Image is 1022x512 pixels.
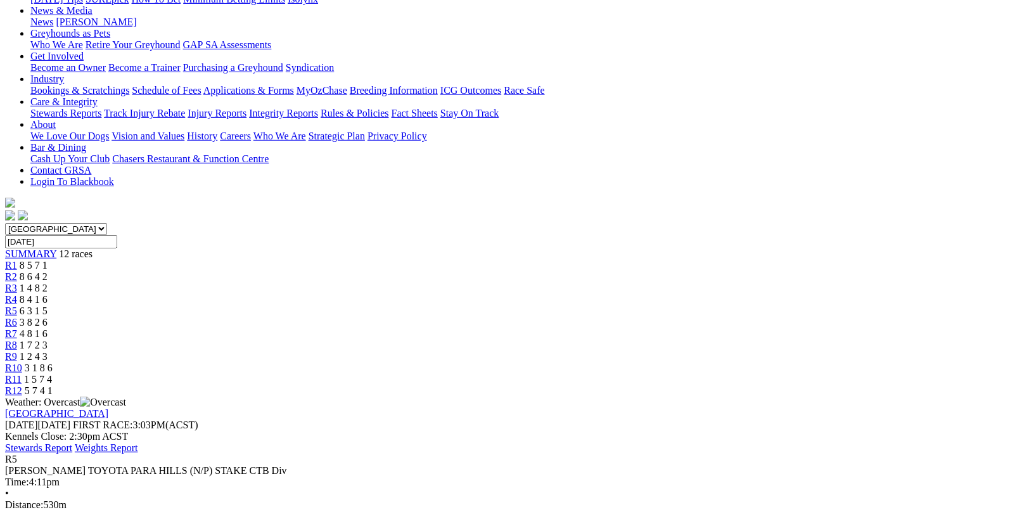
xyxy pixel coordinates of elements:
a: MyOzChase [297,85,347,96]
span: R5 [5,454,17,464]
span: 4 8 1 6 [20,328,48,339]
a: R8 [5,340,17,350]
a: Become a Trainer [108,62,181,73]
a: R4 [5,294,17,305]
a: About [30,119,56,130]
span: 6 3 1 5 [20,305,48,316]
a: Race Safe [504,85,544,96]
a: Bar & Dining [30,142,86,153]
span: 8 5 7 1 [20,260,48,271]
span: Distance: [5,499,43,510]
a: Privacy Policy [367,131,427,141]
a: R2 [5,271,17,282]
span: 1 2 4 3 [20,351,48,362]
a: R5 [5,305,17,316]
img: logo-grsa-white.png [5,198,15,208]
a: Stewards Report [5,442,72,453]
a: GAP SA Assessments [183,39,272,50]
a: Get Involved [30,51,84,61]
a: Breeding Information [350,85,438,96]
img: Overcast [80,397,126,408]
span: 8 6 4 2 [20,271,48,282]
a: Weights Report [75,442,138,453]
a: ICG Outcomes [440,85,501,96]
a: [PERSON_NAME] [56,16,136,27]
div: Bar & Dining [30,153,1017,165]
span: Weather: Overcast [5,397,126,407]
span: 12 races [59,248,93,259]
span: [DATE] [5,419,38,430]
a: R9 [5,351,17,362]
span: 1 5 7 4 [24,374,52,385]
a: Syndication [286,62,334,73]
a: R12 [5,385,22,396]
div: Greyhounds as Pets [30,39,1017,51]
a: SUMMARY [5,248,56,259]
a: Care & Integrity [30,96,98,107]
a: Strategic Plan [309,131,365,141]
span: FIRST RACE: [73,419,132,430]
span: 3 8 2 6 [20,317,48,328]
a: Stay On Track [440,108,499,118]
a: Schedule of Fees [132,85,201,96]
div: About [30,131,1017,142]
span: Time: [5,477,29,487]
a: We Love Our Dogs [30,131,109,141]
div: News & Media [30,16,1017,28]
a: R11 [5,374,22,385]
a: Cash Up Your Club [30,153,110,164]
span: • [5,488,9,499]
a: Integrity Reports [249,108,318,118]
a: R3 [5,283,17,293]
a: R7 [5,328,17,339]
a: R10 [5,362,22,373]
a: Careers [220,131,251,141]
a: Bookings & Scratchings [30,85,129,96]
a: Chasers Restaurant & Function Centre [112,153,269,164]
a: Who We Are [30,39,83,50]
span: 8 4 1 6 [20,294,48,305]
div: Kennels Close: 2:30pm ACST [5,431,1017,442]
a: Greyhounds as Pets [30,28,110,39]
img: facebook.svg [5,210,15,221]
div: 4:11pm [5,477,1017,488]
a: Contact GRSA [30,165,91,176]
img: twitter.svg [18,210,28,221]
span: 1 7 2 3 [20,340,48,350]
a: Become an Owner [30,62,106,73]
a: Applications & Forms [203,85,294,96]
a: Fact Sheets [392,108,438,118]
a: Vision and Values [112,131,184,141]
a: Stewards Reports [30,108,101,118]
input: Select date [5,235,117,248]
a: Injury Reports [188,108,246,118]
a: News [30,16,53,27]
a: Industry [30,74,64,84]
a: Who We Are [253,131,306,141]
a: Login To Blackbook [30,176,114,187]
a: Retire Your Greyhound [86,39,181,50]
div: Get Involved [30,62,1017,74]
div: 530m [5,499,1017,511]
a: Rules & Policies [321,108,389,118]
a: Purchasing a Greyhound [183,62,283,73]
div: [PERSON_NAME] TOYOTA PARA HILLS (N/P) STAKE CTB Div [5,465,1017,477]
a: R6 [5,317,17,328]
span: [DATE] [5,419,70,430]
a: R1 [5,260,17,271]
a: Track Injury Rebate [104,108,185,118]
span: 3:03PM(ACST) [73,419,198,430]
